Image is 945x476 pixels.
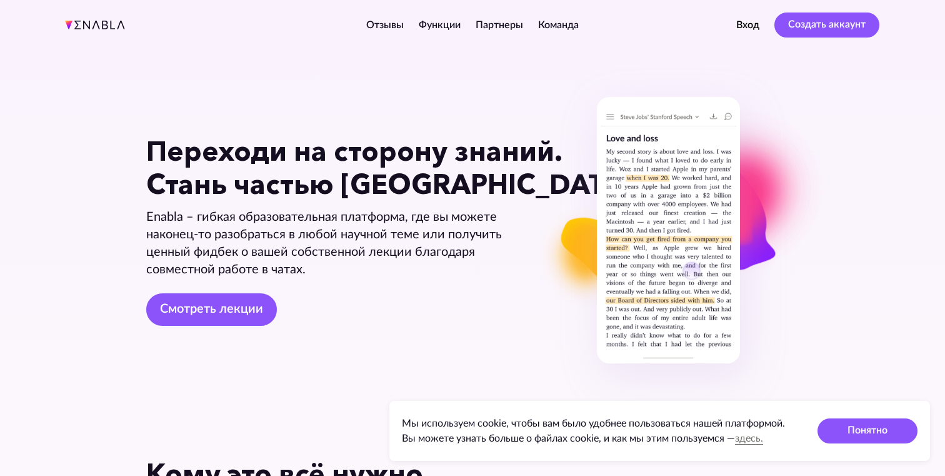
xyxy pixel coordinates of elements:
[476,20,523,30] a: Партнеры
[538,20,579,30] a: Команда
[402,418,785,443] span: Мы используем cookie, чтобы вам было удобнее пользоваться нашей платформой. Вы можете узнать боль...
[736,18,759,32] button: Вход
[146,293,277,326] a: Смотреть лекции
[735,433,763,443] a: здесь.
[146,208,519,278] div: Enabla – гибкая образовательная платформа, где вы можете наконец-то разобраться в любой научной т...
[817,418,917,443] button: Понятно
[366,20,404,30] a: Отзывы
[146,134,519,201] h1: Переходи на сторону знаний. Стань частью [GEOGRAPHIC_DATA].
[419,20,461,30] a: Функции
[774,13,879,38] button: Создать аккаунт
